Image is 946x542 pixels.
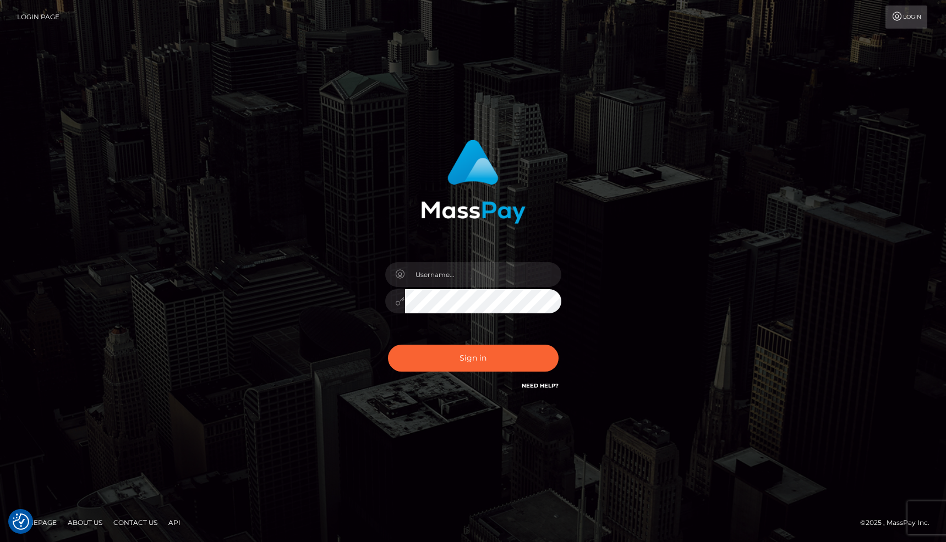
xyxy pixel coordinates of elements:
[388,345,559,372] button: Sign in
[885,5,927,29] a: Login
[13,513,29,530] img: Revisit consent button
[17,5,59,29] a: Login Page
[860,517,938,529] div: © 2025 , MassPay Inc.
[12,514,61,531] a: Homepage
[522,382,559,389] a: Need Help?
[63,514,107,531] a: About Us
[13,513,29,530] button: Consent Preferences
[405,262,561,287] input: Username...
[421,140,526,224] img: MassPay Login
[109,514,162,531] a: Contact Us
[164,514,185,531] a: API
